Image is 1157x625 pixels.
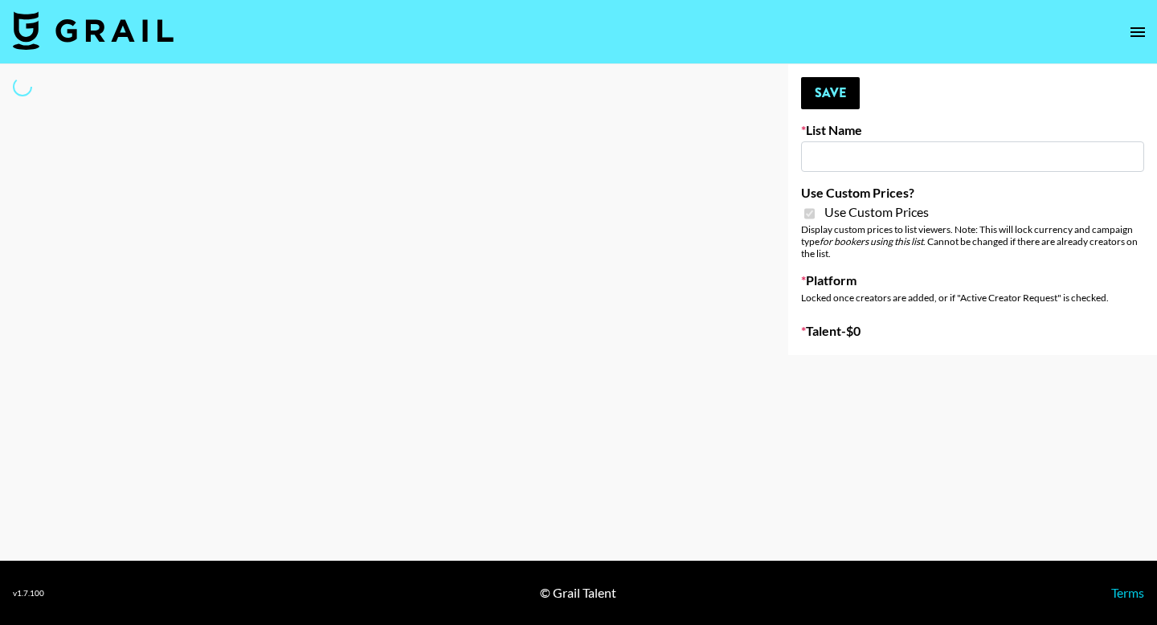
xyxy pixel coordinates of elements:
div: Display custom prices to list viewers. Note: This will lock currency and campaign type . Cannot b... [801,223,1144,259]
label: Platform [801,272,1144,288]
span: Use Custom Prices [824,204,929,220]
img: Grail Talent [13,11,174,50]
a: Terms [1111,585,1144,600]
label: List Name [801,122,1144,138]
div: v 1.7.100 [13,588,44,598]
div: Locked once creators are added, or if "Active Creator Request" is checked. [801,292,1144,304]
label: Use Custom Prices? [801,185,1144,201]
label: Talent - $ 0 [801,323,1144,339]
em: for bookers using this list [820,235,923,247]
button: Save [801,77,860,109]
div: © Grail Talent [540,585,616,601]
button: open drawer [1122,16,1154,48]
